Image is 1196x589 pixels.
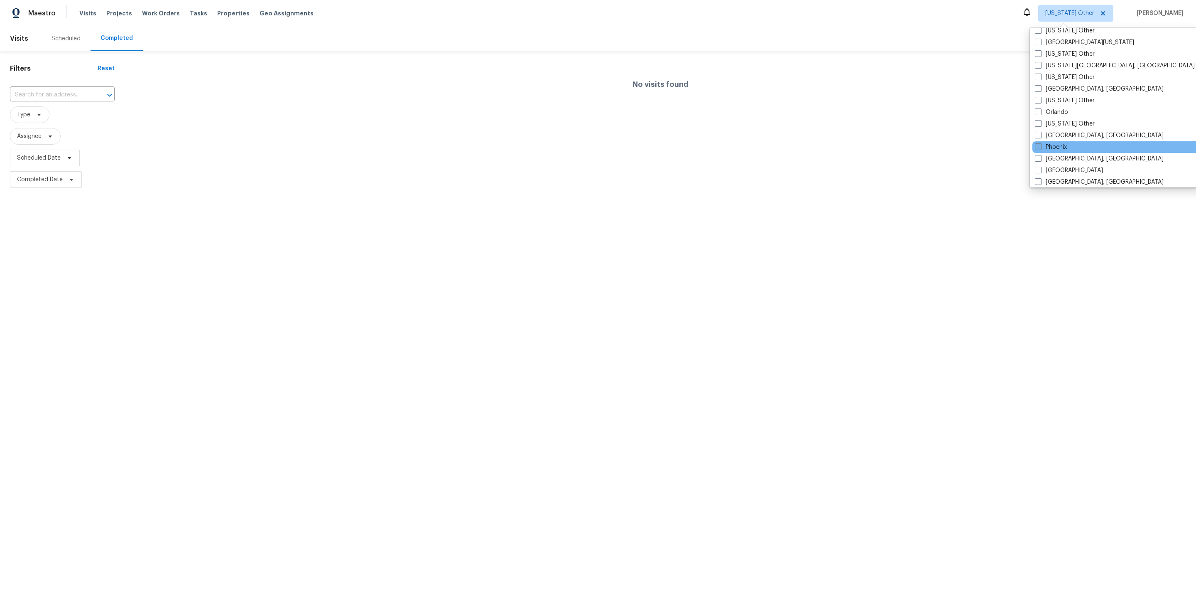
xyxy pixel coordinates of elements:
[98,64,115,73] div: Reset
[10,64,98,73] h1: Filters
[100,34,133,42] div: Completed
[190,10,207,16] span: Tasks
[10,89,91,101] input: Search for an address...
[28,9,56,17] span: Maestro
[1035,27,1095,35] label: [US_STATE] Other
[1035,85,1164,93] label: [GEOGRAPHIC_DATA], [GEOGRAPHIC_DATA]
[10,30,28,48] span: Visits
[1045,9,1094,17] span: [US_STATE] Other
[1035,96,1095,105] label: [US_STATE] Other
[217,9,250,17] span: Properties
[1035,62,1195,70] label: [US_STATE][GEOGRAPHIC_DATA], [GEOGRAPHIC_DATA]
[17,175,63,184] span: Completed Date
[17,132,42,140] span: Assignee
[1133,9,1184,17] span: [PERSON_NAME]
[1035,73,1095,81] label: [US_STATE] Other
[1035,143,1067,151] label: Phoenix
[1035,38,1134,47] label: [GEOGRAPHIC_DATA][US_STATE]
[1035,50,1095,58] label: [US_STATE] Other
[79,9,96,17] span: Visits
[106,9,132,17] span: Projects
[17,154,61,162] span: Scheduled Date
[632,80,689,89] h4: No visits found
[1035,166,1103,175] label: [GEOGRAPHIC_DATA]
[17,111,30,119] span: Type
[51,35,81,43] div: Scheduled
[104,89,115,101] button: Open
[1035,108,1068,116] label: Orlando
[1035,131,1164,140] label: [GEOGRAPHIC_DATA], [GEOGRAPHIC_DATA]
[260,9,314,17] span: Geo Assignments
[1035,120,1095,128] label: [US_STATE] Other
[1035,178,1164,186] label: [GEOGRAPHIC_DATA], [GEOGRAPHIC_DATA]
[142,9,180,17] span: Work Orders
[1035,155,1164,163] label: [GEOGRAPHIC_DATA], [GEOGRAPHIC_DATA]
